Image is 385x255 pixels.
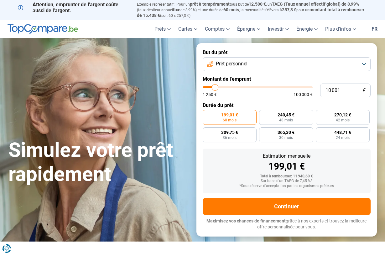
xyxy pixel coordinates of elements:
[18,2,129,13] p: Attention, emprunter de l'argent coûte aussi de l'argent.
[137,2,367,18] p: Exemple représentatif : Pour un tous but de , un (taux débiteur annuel de 8,99%) et une durée de ...
[293,20,321,38] a: Énergie
[206,218,286,223] span: Maximisez vos chances de financement
[223,136,237,140] span: 36 mois
[173,7,180,12] span: fixe
[279,136,293,140] span: 30 mois
[334,130,351,135] span: 448,71 €
[203,198,371,215] button: Continuer
[233,20,264,38] a: Épargne
[174,20,201,38] a: Cartes
[203,102,371,108] label: Durée du prêt
[203,57,371,71] button: Prêt personnel
[221,113,238,117] span: 199,01 €
[190,2,230,7] span: prêt à tempérament
[363,88,366,93] span: €
[201,20,233,38] a: Comptes
[8,138,189,186] h1: Simulez votre prêt rapidement
[208,184,366,188] div: *Sous réserve d'acceptation par les organismes prêteurs
[282,7,296,12] span: 257,3 €
[278,113,294,117] span: 240,45 €
[208,174,366,179] div: Total à rembourser: 11 940,60 €
[334,113,351,117] span: 270,12 €
[137,7,364,18] span: montant total à rembourser de 15.438 €
[336,136,350,140] span: 24 mois
[203,218,371,230] p: grâce à nos experts et trouvez la meilleure offre personnalisée pour vous.
[151,20,174,38] a: Prêts
[223,118,237,122] span: 60 mois
[208,162,366,171] div: 199,01 €
[264,20,293,38] a: Investir
[8,24,78,34] img: TopCompare
[336,118,350,122] span: 42 mois
[203,76,371,82] label: Montant de l'emprunt
[368,20,381,38] a: fr
[294,92,313,97] span: 100 000 €
[223,7,239,12] span: 60 mois
[203,49,371,55] label: But du prêt
[249,2,266,7] span: 12.500 €
[272,2,359,7] span: TAEG (Taux annuel effectif global) de 8,99%
[216,60,247,67] span: Prêt personnel
[221,130,238,135] span: 309,75 €
[279,118,293,122] span: 48 mois
[321,20,360,38] a: Plus d'infos
[203,92,217,97] span: 1 250 €
[208,179,366,183] div: Sur base d'un TAEG de 7,45 %*
[278,130,294,135] span: 365,30 €
[208,154,366,159] div: Estimation mensuelle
